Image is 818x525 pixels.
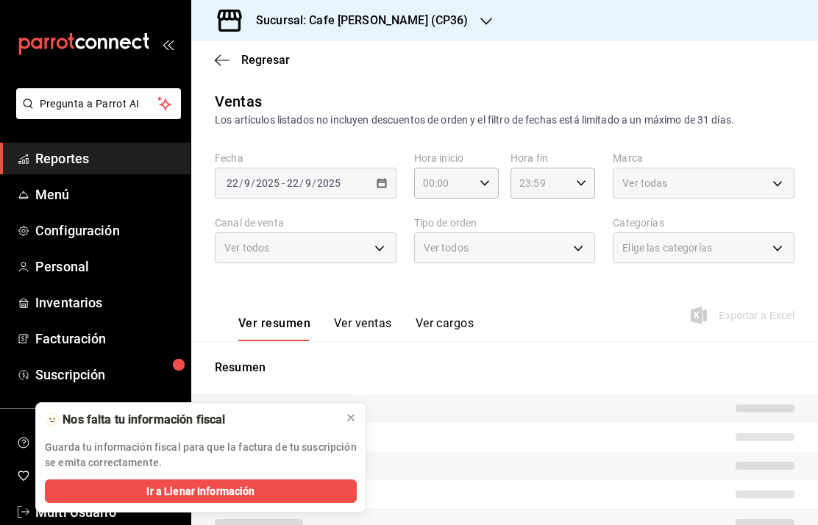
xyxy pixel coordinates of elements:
button: Pregunta a Parrot AI [16,88,181,119]
label: Categorías [613,218,794,228]
button: Ver resumen [238,316,310,341]
button: open_drawer_menu [162,38,174,50]
span: Elige las categorías [622,240,712,255]
span: Ver todos [424,240,469,255]
p: Guarda tu información fiscal para que la factura de tu suscripción se emita correctamente. [45,440,357,471]
label: Marca [613,153,794,163]
input: -- [226,177,239,189]
span: Reportes [35,149,179,168]
span: / [312,177,316,189]
span: / [299,177,304,189]
input: -- [286,177,299,189]
span: Menú [35,185,179,204]
span: / [239,177,243,189]
label: Fecha [215,153,396,163]
span: Facturación [35,329,179,349]
input: ---- [255,177,280,189]
input: -- [243,177,251,189]
span: Pregunta a Parrot AI [40,96,158,112]
span: / [251,177,255,189]
h3: Sucursal: Cafe [PERSON_NAME] (CP36) [244,12,469,29]
button: Ver cargos [416,316,474,341]
label: Canal de venta [215,218,396,228]
label: Hora inicio [414,153,499,163]
div: 🫥 Nos falta tu información fiscal [45,412,333,428]
span: Ir a Llenar Información [146,484,255,499]
button: Ver ventas [334,316,392,341]
label: Hora fin [511,153,595,163]
span: Configuración [35,221,179,240]
p: Resumen [215,359,794,376]
span: - [282,177,285,189]
span: Personal [35,257,179,276]
span: Regresar [241,53,290,67]
div: Los artículos listados no incluyen descuentos de orden y el filtro de fechas está limitado a un m... [215,113,794,128]
span: Multi Usuario [35,502,179,522]
input: ---- [316,177,341,189]
label: Tipo de orden [414,218,596,228]
button: Regresar [215,53,290,67]
div: Ventas [215,90,262,113]
span: Suscripción [35,365,179,385]
span: Ver todas [622,176,667,190]
span: Ver todos [224,240,269,255]
input: -- [305,177,312,189]
a: Pregunta a Parrot AI [10,107,181,122]
span: Inventarios [35,293,179,312]
div: navigation tabs [238,316,474,341]
button: Ir a Llenar Información [45,479,357,503]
